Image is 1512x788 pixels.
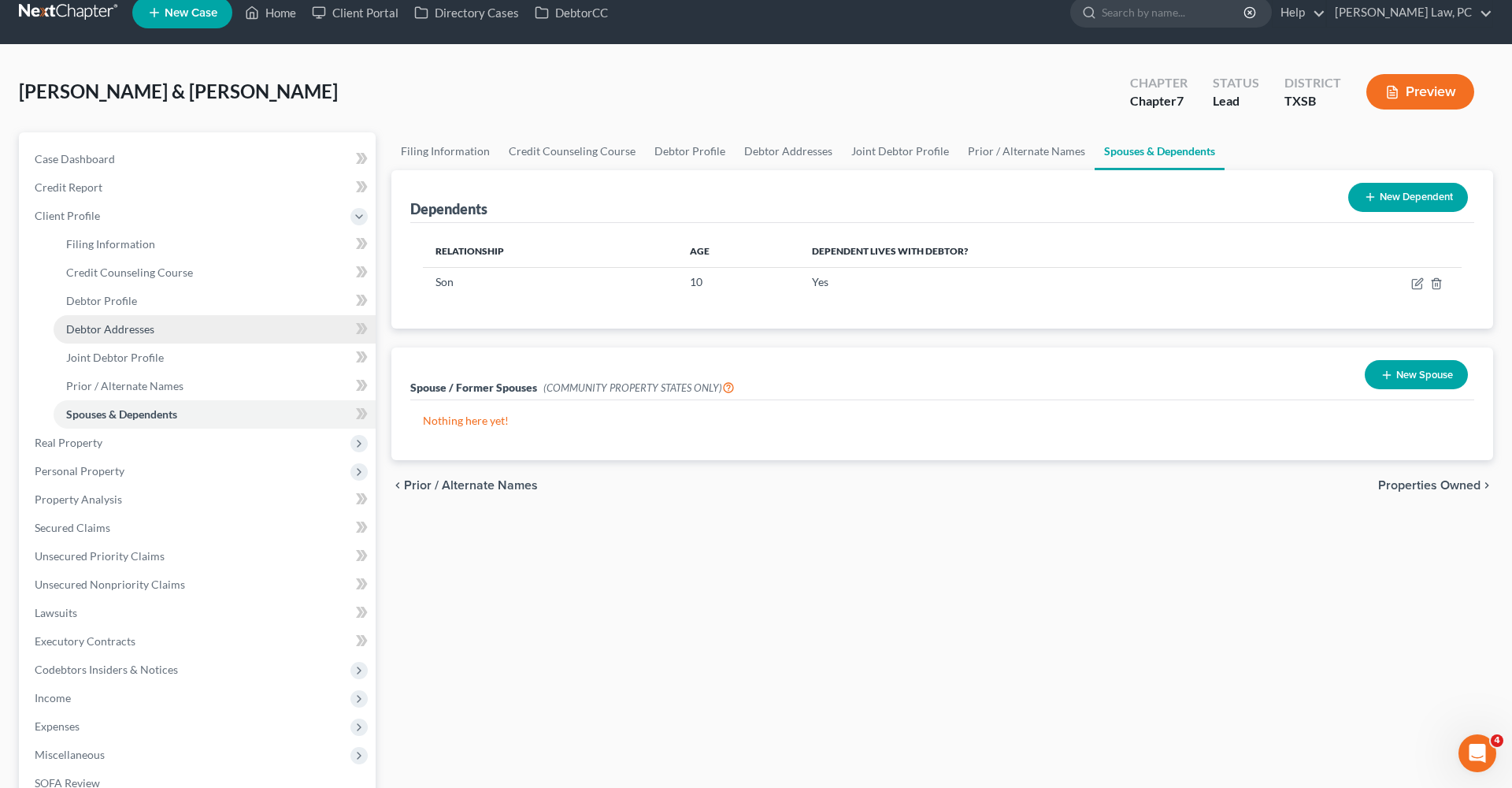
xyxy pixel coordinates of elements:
[1130,74,1188,92] div: Chapter
[54,315,376,344] a: Debtor Addresses
[1177,93,1184,108] span: 7
[1284,74,1341,92] div: District
[423,267,677,297] td: Son
[1213,74,1259,92] div: Status
[391,479,404,492] i: chevron_left
[35,634,135,648] span: Executory Contracts
[22,571,376,599] a: Unsecured Nonpriority Claims
[54,400,376,429] a: Spouses & Dependents
[22,514,376,542] a: Secured Claims
[66,266,193,279] span: Credit Counseling Course
[35,663,178,676] span: Codebtors Insiders & Notices
[842,132,958,170] a: Joint Debtor Profile
[677,267,799,297] td: 10
[54,230,376,258] a: Filing Information
[799,236,1291,267] th: Dependent lives with debtor?
[410,381,537,394] span: Spouse / Former Spouses
[22,542,376,571] a: Unsecured Priority Claims
[165,7,217,19] span: New Case
[645,132,735,170] a: Debtor Profile
[1130,92,1188,110] div: Chapter
[391,132,499,170] a: Filing Information
[19,80,338,102] span: [PERSON_NAME] & [PERSON_NAME]
[1095,132,1225,170] a: Spouses & Dependents
[1348,183,1468,212] button: New Dependent
[35,152,115,165] span: Case Dashboard
[1458,734,1496,772] iframe: Intercom live chat
[1213,92,1259,110] div: Lead
[66,351,164,364] span: Joint Debtor Profile
[735,132,842,170] a: Debtor Addresses
[66,322,154,336] span: Debtor Addresses
[54,344,376,372] a: Joint Debtor Profile
[404,479,538,492] span: Prior / Alternate Names
[543,381,735,394] span: (COMMUNITY PROPERTY STATES ONLY)
[35,521,110,534] span: Secured Claims
[391,479,538,492] button: chevron_left Prior / Alternate Names
[499,132,645,170] a: Credit Counseling Course
[66,379,183,392] span: Prior / Alternate Names
[35,748,105,761] span: Miscellaneous
[66,237,155,251] span: Filing Information
[66,407,177,421] span: Spouses & Dependents
[1378,479,1480,492] span: Properties Owned
[423,236,677,267] th: Relationship
[1480,479,1493,492] i: chevron_right
[35,719,80,733] span: Expenses
[35,464,124,478] span: Personal Property
[799,267,1291,297] td: Yes
[1366,74,1474,110] button: Preview
[35,578,185,591] span: Unsecured Nonpriority Claims
[35,606,77,619] span: Lawsuits
[35,549,165,563] span: Unsecured Priority Claims
[54,372,376,400] a: Prior / Alternate Names
[35,691,71,704] span: Income
[22,485,376,514] a: Property Analysis
[54,287,376,315] a: Debtor Profile
[35,209,100,222] span: Client Profile
[1365,360,1468,389] button: New Spouse
[35,180,102,194] span: Credit Report
[22,599,376,627] a: Lawsuits
[677,236,799,267] th: Age
[22,627,376,656] a: Executory Contracts
[22,173,376,202] a: Credit Report
[66,294,137,307] span: Debtor Profile
[54,258,376,287] a: Credit Counseling Course
[1284,92,1341,110] div: TXSB
[22,145,376,173] a: Case Dashboard
[1378,479,1493,492] button: Properties Owned chevron_right
[423,413,1462,429] p: Nothing here yet!
[35,492,122,506] span: Property Analysis
[410,199,487,218] div: Dependents
[1491,734,1503,747] span: 4
[35,436,102,449] span: Real Property
[958,132,1095,170] a: Prior / Alternate Names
